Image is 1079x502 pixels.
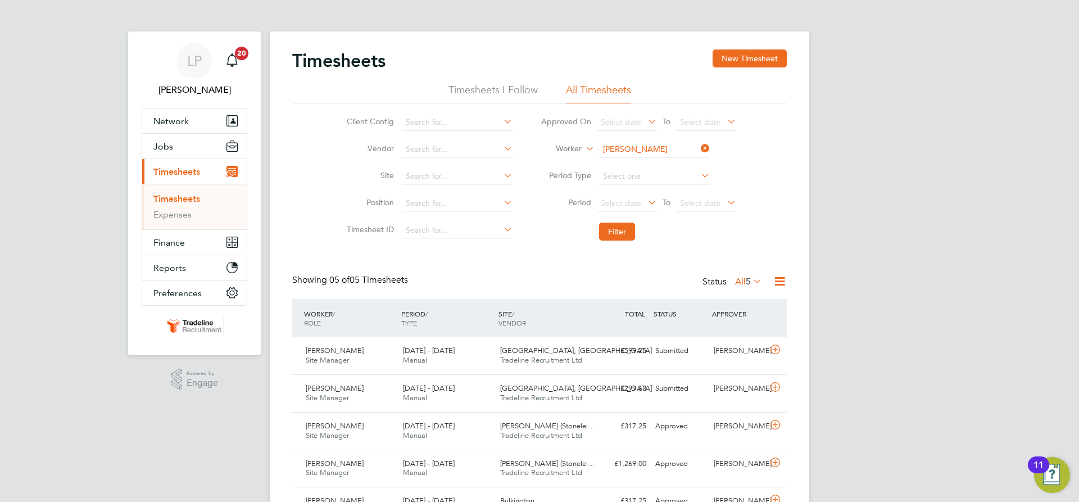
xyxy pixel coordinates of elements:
button: Preferences [142,281,247,305]
a: Powered byEngage [171,369,219,390]
div: SITE [496,304,593,333]
button: Reports [142,255,247,280]
div: [PERSON_NAME] [709,417,768,436]
span: LP [187,53,202,68]
span: Manual [403,431,427,440]
li: All Timesheets [566,83,631,103]
label: Timesheet ID [343,224,394,234]
span: [PERSON_NAME] (Stonelei… [500,459,595,468]
a: LP[PERSON_NAME] [142,43,247,97]
span: Site Manager [306,468,349,477]
span: Tradeline Recruitment Ltd [500,355,582,365]
span: Powered by [187,369,218,378]
div: APPROVER [709,304,768,324]
a: Expenses [153,209,192,220]
div: Timesheets [142,184,247,229]
span: 20 [235,47,248,60]
input: Search for... [402,223,513,238]
span: 5 [746,276,751,287]
div: [PERSON_NAME] [709,379,768,398]
span: TOTAL [625,309,645,318]
input: Select one [599,169,710,184]
span: [GEOGRAPHIC_DATA], [GEOGRAPHIC_DATA] [500,346,652,355]
input: Search for... [402,142,513,157]
span: [DATE] - [DATE] [403,346,455,355]
img: tradelinerecruitment-logo-retina.png [165,317,224,335]
nav: Main navigation [128,31,261,355]
span: Select date [601,198,641,208]
span: Preferences [153,288,202,299]
div: PERIOD [398,304,496,333]
label: Vendor [343,143,394,153]
span: Select date [680,117,720,127]
div: [PERSON_NAME] [709,342,768,360]
span: VENDOR [498,318,526,327]
div: £299.63 [592,379,651,398]
a: Go to home page [142,317,247,335]
button: Filter [599,223,635,241]
span: [GEOGRAPHIC_DATA], [GEOGRAPHIC_DATA] [500,383,652,393]
div: WORKER [301,304,398,333]
span: [PERSON_NAME] [306,346,364,355]
button: Jobs [142,134,247,159]
input: Search for... [402,115,513,130]
span: Tradeline Recruitment Ltd [500,393,582,402]
div: £599.25 [592,342,651,360]
span: [PERSON_NAME] [306,383,364,393]
span: Network [153,116,189,126]
span: ROLE [304,318,321,327]
label: Approved On [541,116,591,126]
a: Timesheets [153,193,200,204]
span: Engage [187,378,218,388]
div: Submitted [651,342,709,360]
button: Finance [142,230,247,255]
span: [DATE] - [DATE] [403,383,455,393]
li: Timesheets I Follow [448,83,538,103]
span: Select date [680,198,720,208]
div: [PERSON_NAME] [709,455,768,473]
span: TYPE [401,318,417,327]
span: [PERSON_NAME] [306,421,364,431]
span: Lauren Pearson [142,83,247,97]
div: Submitted [651,379,709,398]
input: Search for... [402,196,513,211]
button: New Timesheet [713,49,787,67]
input: Search for... [599,142,710,157]
span: To [659,114,674,129]
div: £1,269.00 [592,455,651,473]
a: 20 [221,43,243,79]
label: Client Config [343,116,394,126]
label: Site [343,170,394,180]
label: All [735,276,762,287]
h2: Timesheets [292,49,386,72]
span: Manual [403,355,427,365]
div: Approved [651,417,709,436]
div: Showing [292,274,410,286]
div: £317.25 [592,417,651,436]
span: Timesheets [153,166,200,177]
span: Tradeline Recruitment Ltd [500,431,582,440]
span: Reports [153,263,186,273]
label: Period Type [541,170,591,180]
span: [DATE] - [DATE] [403,421,455,431]
span: / [425,309,428,318]
div: Status [702,274,764,290]
span: / [512,309,514,318]
button: Timesheets [142,159,247,184]
span: [DATE] - [DATE] [403,459,455,468]
span: [PERSON_NAME] [306,459,364,468]
span: Site Manager [306,355,349,365]
span: [PERSON_NAME] (Stonelei… [500,421,595,431]
span: Finance [153,237,185,248]
label: Worker [531,143,582,155]
span: 05 Timesheets [329,274,408,286]
label: Period [541,197,591,207]
label: Position [343,197,394,207]
span: To [659,195,674,210]
span: Manual [403,393,427,402]
button: Network [142,108,247,133]
span: / [333,309,335,318]
span: Site Manager [306,431,349,440]
span: Select date [601,117,641,127]
div: 11 [1033,465,1044,480]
